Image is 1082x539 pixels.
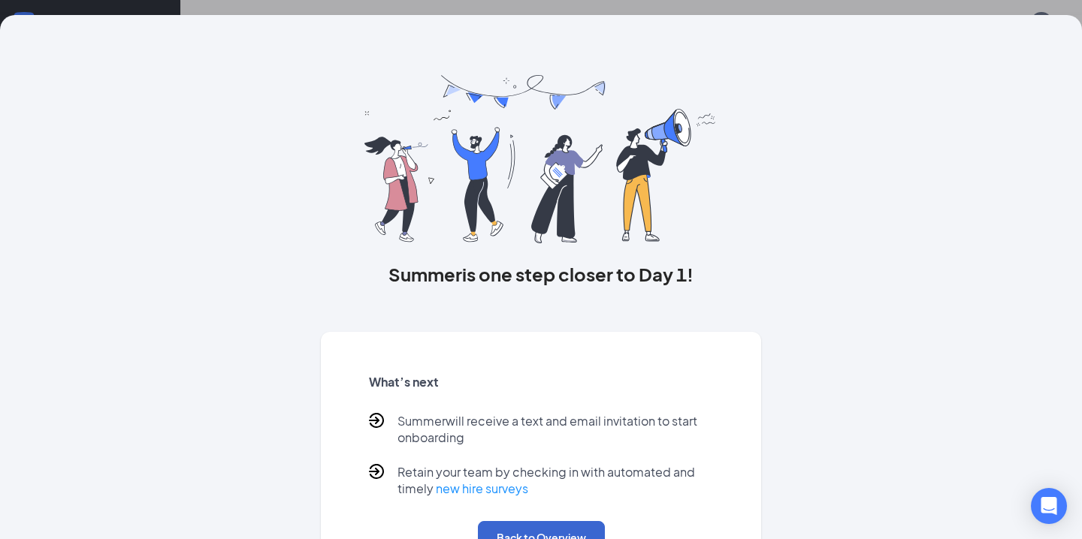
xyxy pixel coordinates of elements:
[321,261,762,287] h3: Summer is one step closer to Day 1!
[397,413,714,446] p: Summer will receive a text and email invitation to start onboarding
[397,464,714,497] p: Retain your team by checking in with automated and timely
[1031,488,1067,524] div: Open Intercom Messenger
[369,374,714,390] h5: What’s next
[364,75,717,243] img: you are all set
[436,480,528,496] a: new hire surveys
